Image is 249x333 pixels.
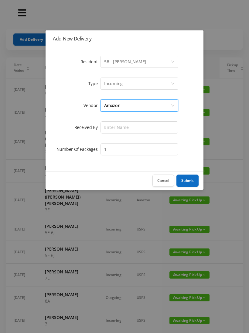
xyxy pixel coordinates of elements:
div: Incoming [104,78,123,89]
i: icon: down [171,82,175,86]
div: Amazon [104,100,120,111]
label: Resident [80,59,101,64]
button: Submit [176,175,199,187]
label: Number Of Packages [56,146,101,152]
div: 5B - Nicole Fishstein [104,56,146,68]
i: icon: down [171,104,175,108]
label: Vendor [84,102,101,108]
div: Add New Delivery [53,35,196,42]
i: icon: down [171,60,175,64]
label: Received By [74,124,101,130]
button: Cancel [152,175,174,187]
form: Add New Delivery [53,54,196,157]
label: Type [88,81,101,86]
input: Enter Name [101,121,178,134]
